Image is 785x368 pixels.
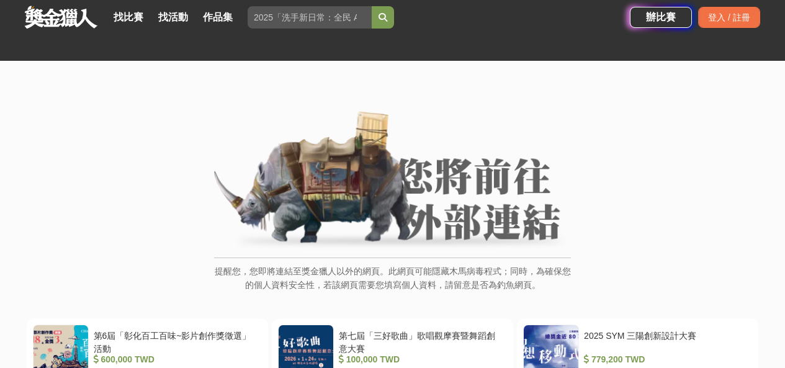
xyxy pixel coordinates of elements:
[198,9,238,26] a: 作品集
[214,111,571,251] img: External Link Banner
[248,6,372,29] input: 2025「洗手新日常：全民 ALL IN」洗手歌全台徵選
[630,7,692,28] a: 辦比賽
[339,353,502,366] div: 100,000 TWD
[94,330,257,353] div: 第6屆「彰化百工百味~影片創作獎徵選」活動
[339,330,502,353] div: 第七屆「三好歌曲」歌唱觀摩賽暨舞蹈創意大賽
[153,9,193,26] a: 找活動
[584,330,747,353] div: 2025 SYM 三陽創新設計大賽
[584,353,747,366] div: 779,200 TWD
[109,9,148,26] a: 找比賽
[698,7,760,28] div: 登入 / 註冊
[94,353,257,366] div: 600,000 TWD
[214,264,571,305] p: 提醒您，您即將連結至獎金獵人以外的網頁。此網頁可能隱藏木馬病毒程式；同時，為確保您的個人資料安全性，若該網頁需要您填寫個人資料，請留意是否為釣魚網頁。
